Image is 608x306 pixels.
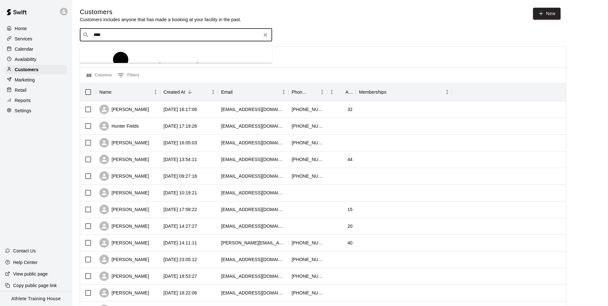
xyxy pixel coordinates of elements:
[5,44,67,54] a: Calendar
[99,155,149,164] div: [PERSON_NAME]
[533,8,561,20] a: New
[221,290,285,296] div: sraw12@gmail.com
[15,56,37,63] p: Availability
[185,88,194,97] button: Sort
[160,83,218,101] div: Created At
[279,87,288,97] button: Menu
[13,259,37,266] p: Help Center
[13,271,48,277] p: View public page
[221,206,285,213] div: garypinson@sheridanschools.org
[15,46,33,52] p: Calendar
[80,29,272,41] div: Search customers by name or email
[85,70,113,81] button: Select columns
[347,240,353,246] div: 40
[163,156,197,163] div: 2025-08-12 13:54:11
[163,240,197,246] div: 2025-07-24 14:11:11
[308,88,317,97] button: Sort
[163,106,197,113] div: 2025-08-19 16:17:06
[5,85,67,95] a: Retail
[151,87,160,97] button: Menu
[221,173,285,179] div: eppsthompson56@gmail.com
[5,34,67,44] a: Services
[99,121,139,131] div: Hunter Fields
[288,83,327,101] div: Phone Number
[327,87,337,97] button: Menu
[163,83,185,101] div: Created At
[292,123,324,129] div: +15019204119
[15,77,35,83] p: Marketing
[99,271,149,281] div: [PERSON_NAME]
[221,273,285,279] div: tlparker22@yahoo.com
[347,206,353,213] div: 15
[347,106,353,113] div: 32
[387,88,396,97] button: Sort
[218,83,288,101] div: Email
[99,83,112,101] div: Name
[98,44,159,92] div: Nate Pinson
[163,190,197,196] div: 2025-08-08 10:19:21
[99,255,149,264] div: [PERSON_NAME]
[5,65,67,74] a: Customers
[99,238,149,248] div: [PERSON_NAME]
[163,273,197,279] div: 2025-07-20 18:53:27
[221,123,285,129] div: hunterf942@gmail.com
[292,106,324,113] div: +15013981806
[292,173,324,179] div: +15016803927
[5,24,67,33] a: Home
[163,173,197,179] div: 2025-08-12 09:27:16
[337,88,346,97] button: Sort
[13,282,57,289] p: Copy public page link
[292,273,324,279] div: +15017731119
[221,223,285,229] div: waylonwilliams@gmail.com
[5,96,67,105] a: Reports
[99,221,149,231] div: [PERSON_NAME]
[80,16,241,23] p: Customers includes anyone that has made a booking at your facility in the past.
[99,138,149,148] div: [PERSON_NAME]
[292,290,324,296] div: +18707186731
[292,240,324,246] div: +15012402523
[15,25,27,32] p: Home
[99,105,149,114] div: [PERSON_NAME]
[15,107,31,114] p: Settings
[221,106,285,113] div: lemairenickk@gmail.com
[13,248,36,254] p: Contact Us
[99,288,149,298] div: [PERSON_NAME]
[327,83,356,101] div: Age
[15,87,27,93] p: Retail
[99,171,149,181] div: [PERSON_NAME]
[99,188,149,198] div: [PERSON_NAME]
[221,190,285,196] div: kikisimmons2007@gmail.com
[221,256,285,263] div: teresargoforth@gmail.com
[15,36,32,42] p: Services
[99,205,149,214] div: [PERSON_NAME]
[15,66,38,73] p: Customers
[80,8,241,16] h5: Customers
[163,140,197,146] div: 2025-08-12 16:05:03
[356,83,452,101] div: Memberships
[442,87,452,97] button: Menu
[112,88,121,97] button: Sort
[292,156,324,163] div: +15019602356
[347,223,353,229] div: 20
[163,206,197,213] div: 2025-07-29 17:58:22
[163,223,197,229] div: 2025-07-27 14:27:27
[5,55,67,64] a: Availability
[359,83,387,101] div: Memberships
[292,256,324,263] div: +15016054100
[159,61,198,68] p: [PERSON_NAME]
[5,106,67,115] div: Settings
[163,123,197,129] div: 2025-08-12 17:19:26
[347,156,353,163] div: 44
[15,97,31,104] p: Reports
[163,256,197,263] div: 2025-07-20 23:05:12
[261,30,270,39] button: Clear
[221,240,285,246] div: chris.oswalt1@yahoo.com
[317,87,327,97] button: Menu
[5,75,67,85] a: Marketing
[221,156,285,163] div: kalpatel81@comcast.net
